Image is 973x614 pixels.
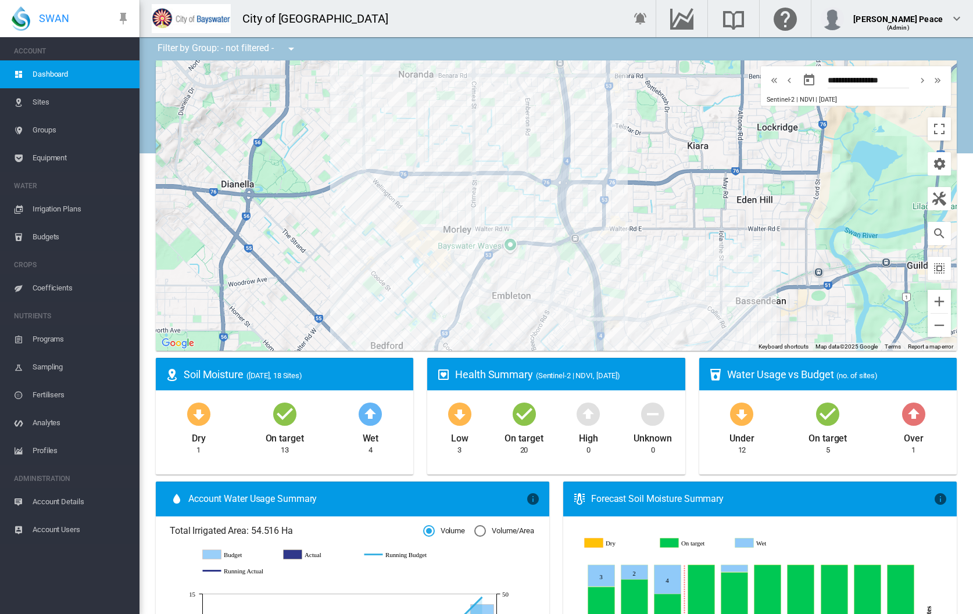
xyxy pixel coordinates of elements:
button: icon-chevron-right [915,73,930,87]
md-icon: icon-pin [116,12,130,26]
span: (Sentinel-2 | NDVI, [DATE]) [536,371,620,380]
g: Wet [735,538,802,548]
button: Toggle fullscreen view [928,117,951,141]
md-icon: Search the knowledge base [720,12,747,26]
div: 1 [911,445,915,455]
span: (no. of sites) [836,371,878,380]
md-icon: icon-cog [932,157,946,171]
md-icon: icon-information [933,492,947,506]
button: icon-chevron-double-left [767,73,782,87]
div: On target [266,428,304,445]
div: Wet [363,428,379,445]
md-icon: icon-cup-water [709,368,722,382]
g: Running Budget [364,550,434,560]
div: 0 [651,445,655,455]
a: Report a map error [908,343,953,350]
tspan: 15 [189,591,195,598]
span: Account Details [33,488,130,516]
circle: Running Budget Oct 12 48.56 [480,594,484,599]
div: On target [809,428,847,445]
img: SWAN-Landscape-Logo-Colour-drop.png [12,6,30,31]
span: SWAN [39,11,69,26]
span: Dashboard [33,60,130,88]
span: ACCOUNT [14,42,130,60]
span: Equipment [33,144,130,172]
md-icon: icon-chevron-left [783,73,796,87]
g: Actual [284,550,353,560]
div: High [579,428,598,445]
div: [PERSON_NAME] Peace [853,9,943,20]
g: Wet Oct 10, 2025 3 [588,565,614,587]
md-icon: icon-checkbox-marked-circle [271,400,299,428]
span: WATER [14,177,130,195]
button: md-calendar [797,69,821,92]
span: ([DATE], 18 Sites) [246,371,302,380]
span: Programs [33,325,130,353]
button: Zoom out [928,314,951,337]
md-icon: icon-magnify [932,227,946,240]
div: On target [505,428,543,445]
span: Total Irrigated Area: 54.516 Ha [170,525,423,537]
span: ADMINISTRATION [14,469,130,488]
md-icon: icon-checkbox-marked-circle [510,400,538,428]
span: Sampling [33,353,130,381]
g: Wet Oct 11, 2025 2 [621,565,648,580]
img: Google [159,336,197,351]
md-icon: icon-arrow-up-bold-circle [356,400,384,428]
div: Forecast Soil Moisture Summary [591,493,933,505]
div: 0 [586,445,591,455]
div: City of [GEOGRAPHIC_DATA] [242,10,399,27]
md-icon: icon-arrow-up-bold-circle [574,400,602,428]
div: 5 [826,445,830,455]
md-icon: icon-arrow-down-bold-circle [446,400,474,428]
a: Open this area in Google Maps (opens a new window) [159,336,197,351]
g: Dry [585,538,651,548]
span: | [DATE] [815,96,836,103]
button: icon-bell-ring [629,7,652,30]
div: Unknown [634,428,671,445]
md-icon: icon-arrow-down-bold-circle [185,400,213,428]
g: Running Actual [203,566,272,576]
md-radio-button: Volume [423,526,465,537]
md-icon: icon-select-all [932,261,946,275]
span: Account Water Usage Summary [188,493,526,505]
span: Sites [33,88,130,116]
md-icon: icon-chevron-down [950,12,964,26]
div: Under [729,428,754,445]
md-icon: icon-checkbox-marked-circle [814,400,842,428]
md-icon: icon-arrow-up-bold-circle [900,400,928,428]
img: 2Q== [152,4,231,33]
md-icon: icon-chevron-double-right [931,73,944,87]
img: profile.jpg [821,7,844,30]
span: NUTRIENTS [14,307,130,325]
div: 12 [738,445,746,455]
span: Map data ©2025 Google [815,343,878,350]
span: Sentinel-2 | NDVI [767,96,814,103]
span: Account Users [33,516,130,544]
button: icon-chevron-left [782,73,797,87]
g: On target [660,538,727,548]
button: icon-menu-down [280,37,303,60]
md-icon: icon-chevron-double-left [768,73,781,87]
tspan: 50 [502,591,509,598]
span: Analytes [33,409,130,437]
md-icon: icon-minus-circle [639,400,667,428]
button: icon-chevron-double-right [930,73,945,87]
button: icon-cog [928,152,951,175]
span: Profiles [33,437,130,465]
span: Coefficients [33,274,130,302]
span: CROPS [14,256,130,274]
div: Low [451,428,468,445]
md-radio-button: Volume/Area [474,526,534,537]
div: Filter by Group: - not filtered - [149,37,306,60]
button: icon-magnify [928,222,951,245]
md-icon: icon-information [526,492,540,506]
md-icon: icon-thermometer-lines [573,492,586,506]
md-icon: icon-menu-down [284,42,298,56]
md-icon: Go to the Data Hub [668,12,696,26]
div: Soil Moisture [184,367,404,382]
div: 4 [369,445,373,455]
md-icon: icon-chevron-right [916,73,929,87]
div: Health Summary [455,367,675,382]
g: Budget [203,550,272,560]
